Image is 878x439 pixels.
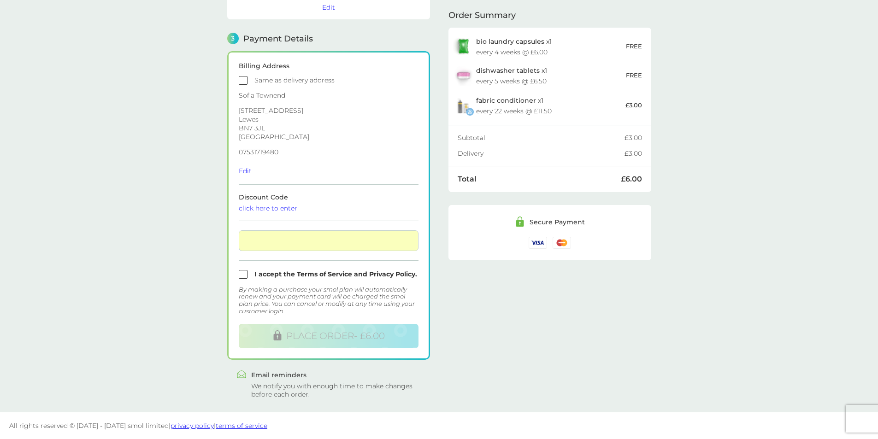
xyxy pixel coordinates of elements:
div: We notify you with enough time to make changes before each order. [251,382,421,398]
span: 3 [227,33,239,44]
p: BN7 3JL [239,125,418,131]
p: [GEOGRAPHIC_DATA] [239,134,418,140]
img: /assets/icons/cards/mastercard.svg [553,237,571,248]
div: every 4 weeks @ £6.00 [476,49,548,55]
div: Subtotal [458,135,625,141]
img: /assets/icons/cards/visa.svg [529,237,547,248]
div: click here to enter [239,205,418,211]
div: every 5 weeks @ £6.50 [476,78,547,84]
p: 07531719480 [239,149,418,155]
p: £3.00 [625,100,642,110]
div: Email reminders [251,372,421,378]
span: Order Summary [448,11,516,19]
div: Secure Payment [530,219,585,225]
div: every 22 weeks @ £11.50 [476,108,552,114]
p: FREE [626,70,642,80]
p: Lewes [239,116,418,123]
iframe: Secure card payment input frame [242,237,415,245]
div: Billing Address [239,63,418,69]
div: By making a purchase your smol plan will automatically renew and your payment card will be charge... [239,286,418,315]
span: PLACE ORDER - £6.00 [286,330,385,341]
span: bio laundry capsules [476,37,544,46]
div: Delivery [458,150,625,157]
a: privacy policy [171,421,214,430]
p: x 1 [476,67,547,74]
p: [STREET_ADDRESS] [239,107,418,114]
button: Edit [239,167,252,175]
div: £6.00 [621,176,642,183]
span: Discount Code [239,193,418,211]
div: £3.00 [625,135,642,141]
button: Edit [322,3,335,12]
a: terms of service [216,421,267,430]
p: Sofia Townend [239,92,418,99]
div: £3.00 [625,150,642,157]
button: PLACE ORDER- £6.00 [239,324,418,348]
span: Payment Details [243,35,313,43]
span: dishwasher tablets [476,66,540,75]
p: x 1 [476,38,552,45]
span: fabric conditioner [476,96,536,105]
div: Total [458,176,621,183]
p: FREE [626,41,642,51]
p: x 1 [476,97,543,104]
